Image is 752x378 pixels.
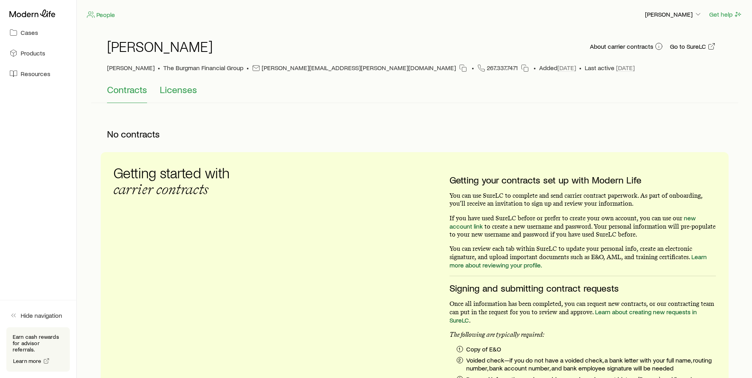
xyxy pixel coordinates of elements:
span: Contracts [107,84,147,95]
p: Voided check—if you do not have a voided check, a bank letter with your full name, routing number... [466,356,716,372]
a: Go to SureLC [670,42,716,51]
a: Resources [6,65,70,82]
span: Last active [585,64,635,74]
span: • [579,64,582,74]
span: Products [21,49,45,57]
div: The Burgman Financial Group [163,64,243,72]
span: [PERSON_NAME] [107,64,155,74]
h3: Getting your contracts set up with Modern Life [450,174,716,185]
h1: [PERSON_NAME] [107,38,213,54]
span: contracts [121,128,160,139]
button: Hide navigation [6,307,70,324]
p: Earn cash rewards for advisor referrals. [13,334,63,353]
span: • [158,64,160,74]
p: Once all information has been completed, you can request new contracts, or our contracting team c... [450,300,716,325]
button: About carrier contracts [589,42,663,51]
p: You can review each tab within SureLC to update your personal info, create an electronic signatur... [450,245,716,269]
span: • [247,64,249,74]
span: • [472,64,474,74]
div: Contracting sub-page tabs [107,84,722,103]
span: No [107,128,119,139]
button: Get help [709,10,742,19]
a: Products [6,44,70,62]
span: Hide navigation [21,311,62,319]
a: Cases [6,24,70,41]
p: Copy of E&O [466,345,716,353]
span: carrier contracts [113,181,209,198]
span: Learn more [13,358,42,364]
span: Resources [21,70,50,78]
span: 267.337.7471 [487,64,518,74]
a: People [86,10,115,19]
span: • [534,64,536,74]
span: [DATE] [616,64,635,72]
button: [PERSON_NAME] [645,10,702,19]
p: 2 [458,357,461,363]
h3: Signing and submitting contract requests [450,283,716,294]
p: The following are typically required: [450,331,716,339]
span: Added [539,64,576,74]
span: Cases [21,29,38,36]
p: 1 [459,346,460,352]
h3: Getting started with [113,165,230,197]
p: [PERSON_NAME][EMAIL_ADDRESS][PERSON_NAME][DOMAIN_NAME] [262,64,456,74]
span: [DATE] [557,64,576,72]
p: If you have used SureLC before or prefer to create your own account, you can use our to create a ... [450,214,716,239]
p: [PERSON_NAME] [645,10,702,18]
div: Earn cash rewards for advisor referrals.Learn more [6,327,70,372]
p: You can use SureLC to complete and send carrier contract paperwork. As part of onboarding, you’ll... [450,192,716,208]
span: Licenses [160,84,197,95]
